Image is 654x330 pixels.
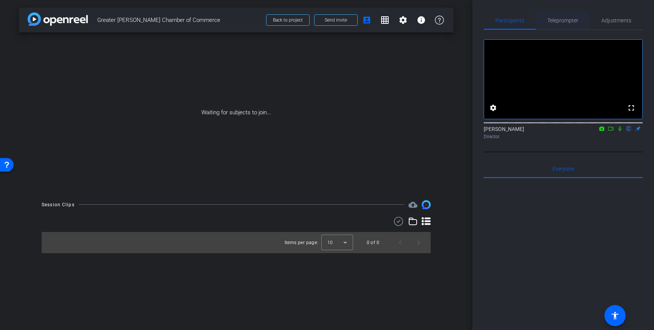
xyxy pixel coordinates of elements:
[28,12,88,26] img: app-logo
[553,166,574,171] span: Everyone
[391,233,410,252] button: Previous page
[19,33,453,193] div: Waiting for subjects to join...
[417,16,426,25] mat-icon: info
[325,17,347,23] span: Send invite
[362,16,371,25] mat-icon: account_box
[484,125,643,140] div: [PERSON_NAME]
[422,200,431,209] img: Session clips
[97,12,262,28] span: Greater [PERSON_NAME] Chamber of Commerce
[624,125,634,132] mat-icon: flip
[489,103,498,112] mat-icon: settings
[408,200,417,209] span: Destinations for your clips
[273,17,303,23] span: Back to project
[399,16,408,25] mat-icon: settings
[484,133,643,140] div: Director
[266,14,310,26] button: Back to project
[495,18,524,23] span: Participants
[547,18,578,23] span: Teleprompter
[380,16,389,25] mat-icon: grid_on
[601,18,631,23] span: Adjustments
[367,239,379,246] div: 0 of 0
[42,201,75,209] div: Session Clips
[610,311,620,320] mat-icon: accessibility
[410,233,428,252] button: Next page
[627,103,636,112] mat-icon: fullscreen
[408,200,417,209] mat-icon: cloud_upload
[285,239,318,246] div: Items per page:
[314,14,358,26] button: Send invite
